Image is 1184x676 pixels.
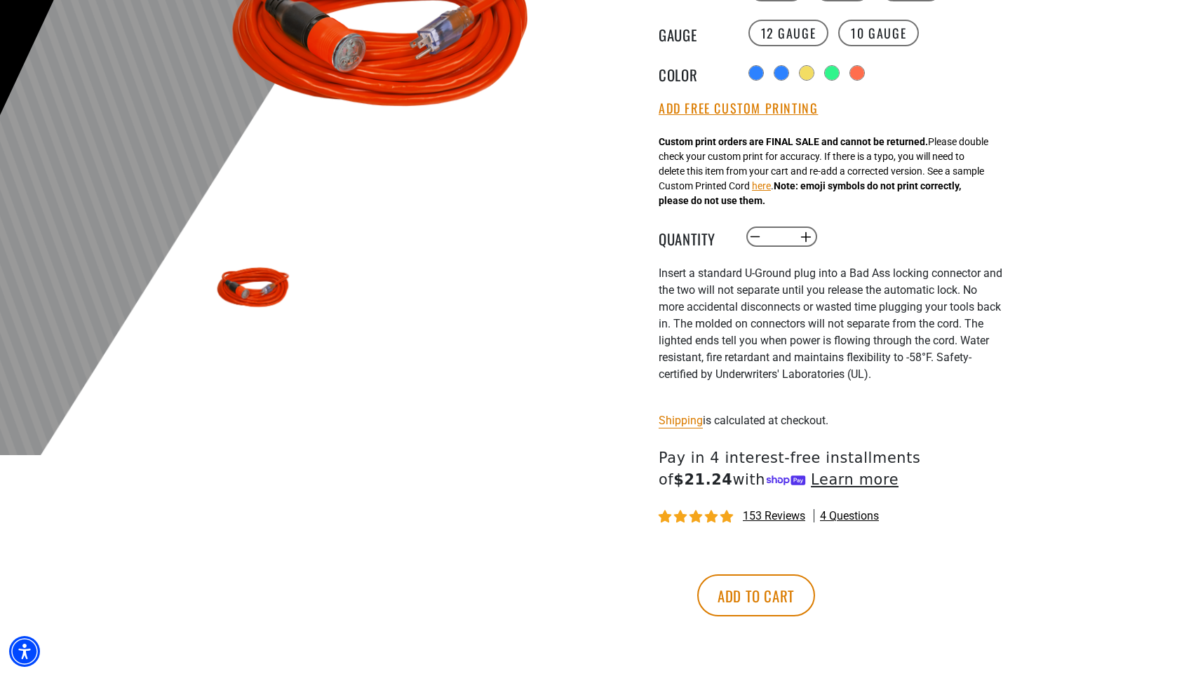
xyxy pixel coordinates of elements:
[213,248,294,330] img: red
[748,20,829,46] label: 12 Gauge
[659,228,729,246] label: Quantity
[838,20,919,46] label: 10 Gauge
[659,511,736,524] span: 4.87 stars
[697,574,815,616] button: Add to cart
[659,135,988,208] div: Please double check your custom print for accuracy. If there is a typo, you will need to delete t...
[659,411,1002,430] div: is calculated at checkout.
[659,180,961,206] strong: Note: emoji symbols do not print correctly, please do not use them.
[820,508,879,524] span: 4 questions
[659,64,729,82] legend: Color
[659,414,703,427] a: Shipping
[9,636,40,667] div: Accessibility Menu
[659,266,1002,381] span: nsert a standard U-Ground plug into a Bad Ass locking connector and the two will not separate unt...
[659,24,729,42] legend: Gauge
[659,265,1002,400] div: I
[659,101,818,116] button: Add Free Custom Printing
[659,136,928,147] strong: Custom print orders are FINAL SALE and cannot be returned.
[743,509,805,522] span: 153 reviews
[752,179,771,194] button: here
